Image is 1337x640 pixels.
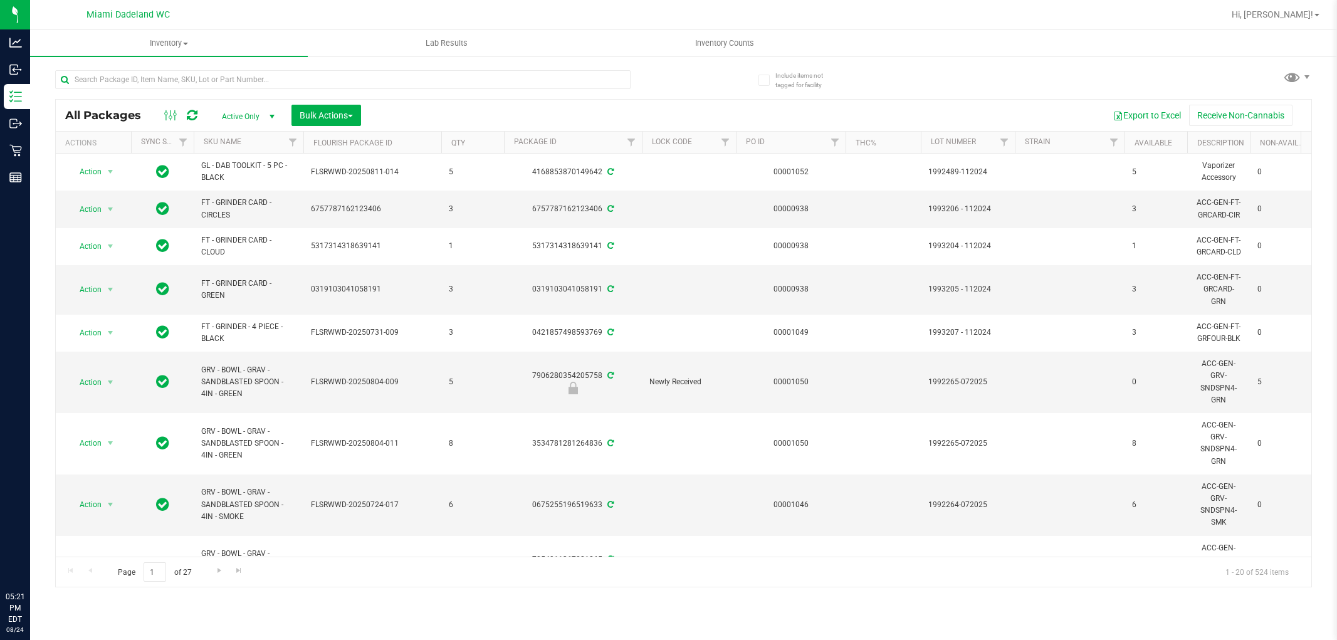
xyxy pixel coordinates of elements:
div: ACC-GEN-GRV-SNDSPN4-SMK [1195,480,1242,530]
span: GL - DAB TOOLKIT - 5 PC - BLACK [201,160,296,184]
a: Inventory [30,30,308,56]
a: 00000938 [773,241,809,250]
a: Sync Status [141,137,189,146]
div: ACC-GEN-FT-GRCARD-GRN [1195,270,1242,309]
span: Sync from Compliance System [606,285,614,293]
span: 5 [449,376,496,388]
input: 1 [144,562,166,582]
a: Description [1197,139,1244,147]
a: Filter [825,132,846,153]
a: Lab Results [308,30,585,56]
div: 0675255196519633 [502,499,644,511]
button: Export to Excel [1105,105,1189,126]
button: Receive Non-Cannabis [1189,105,1292,126]
span: 0319103041058191 [311,283,434,295]
span: select [103,163,118,181]
span: Action [68,434,102,452]
a: 00001049 [773,328,809,337]
span: Action [68,281,102,298]
a: Filter [283,132,303,153]
span: Action [68,374,102,391]
span: In Sync [156,237,169,254]
a: Lot Number [931,137,976,146]
span: Action [68,163,102,181]
inline-svg: Outbound [9,117,22,130]
span: select [103,374,118,391]
span: Newly Received [649,376,728,388]
a: Filter [715,132,736,153]
span: 8 [449,438,496,449]
span: 5 [1257,376,1305,388]
span: 0 [1257,203,1305,215]
span: 5317314318639141 [311,240,434,252]
div: ACC-GEN-FT-GRFOUR-BLK [1195,320,1242,346]
span: 6 [449,499,496,511]
span: 3 [1132,203,1180,215]
span: 3 [449,327,496,338]
span: select [103,281,118,298]
span: FT - GRINDER CARD - CIRCLES [201,197,296,221]
span: Inventory Counts [678,38,771,49]
span: Sync from Compliance System [606,241,614,250]
div: ACC-GEN-GRV-SNDSPN4-GRN [1195,418,1242,469]
a: Available [1135,139,1172,147]
button: Bulk Actions [291,105,361,126]
span: 1993204 - 112024 [928,240,1007,252]
span: Hi, [PERSON_NAME]! [1232,9,1313,19]
span: 8 [1132,438,1180,449]
span: Action [68,238,102,255]
span: In Sync [156,323,169,341]
span: 0 [1257,499,1305,511]
span: FLSRWWD-20250811-014 [311,166,434,178]
span: FLSRWWD-20250804-009 [311,376,434,388]
span: GRV - BOWL - GRAV - SANDBLASTED SPOON - 4IN - SMOKE [201,548,296,584]
span: select [103,201,118,218]
a: PO ID [746,137,765,146]
span: select [103,238,118,255]
span: 0 [1132,376,1180,388]
span: Inventory [30,38,308,49]
span: In Sync [156,280,169,298]
a: THC% [856,139,876,147]
a: Filter [173,132,194,153]
span: Page of 27 [107,562,202,582]
div: 4168853870149642 [502,166,644,178]
a: 00000938 [773,285,809,293]
span: FLSRWWD-20250804-011 [311,438,434,449]
span: GRV - BOWL - GRAV - SANDBLASTED SPOON - 4IN - GREEN [201,364,296,401]
span: select [103,496,118,513]
a: Filter [994,132,1015,153]
span: Sync from Compliance System [606,439,614,448]
span: 6 [1132,499,1180,511]
a: 00000938 [773,204,809,213]
span: Sync from Compliance System [606,328,614,337]
span: 0 [1257,166,1305,178]
a: Go to the last page [230,562,248,579]
span: FT - GRINDER CARD - CLOUD [201,234,296,258]
div: Newly Received [502,382,644,394]
span: 1993206 - 112024 [928,203,1007,215]
span: 1992264-072025 [928,499,1007,511]
span: 0 [1257,283,1305,295]
a: Package ID [514,137,557,146]
div: ACC-GEN-FT-GRCARD-CLD [1195,233,1242,260]
div: 6757787162123406 [502,203,644,215]
div: 0319103041058191 [502,283,644,295]
a: 00001050 [773,439,809,448]
span: In Sync [156,496,169,513]
a: Go to the next page [210,562,228,579]
span: FT - GRINDER CARD - GREEN [201,278,296,302]
div: Actions [65,139,126,147]
a: Strain [1025,137,1051,146]
a: 00001050 [773,377,809,386]
span: Bulk Actions [300,110,353,120]
span: Action [68,496,102,513]
div: ACC-GEN-FT-GRCARD-CIR [1195,196,1242,222]
div: Vaporizer Accessory [1195,159,1242,185]
span: 1992265-072025 [928,438,1007,449]
span: Sync from Compliance System [606,371,614,380]
inline-svg: Inbound [9,63,22,76]
a: Inventory Counts [585,30,863,56]
span: FLSRWWD-20250731-009 [311,327,434,338]
span: select [103,324,118,342]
